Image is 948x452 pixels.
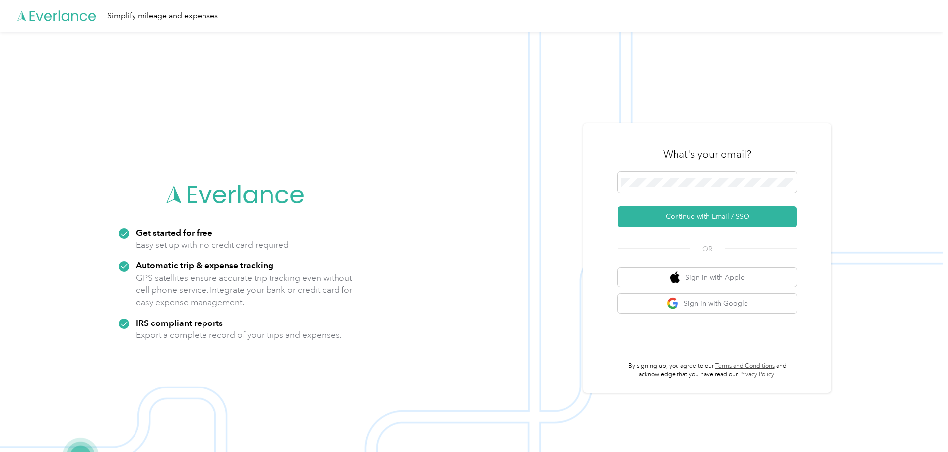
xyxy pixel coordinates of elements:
[663,147,751,161] h3: What's your email?
[715,362,775,370] a: Terms and Conditions
[136,329,341,341] p: Export a complete record of your trips and expenses.
[690,244,725,254] span: OR
[739,371,774,378] a: Privacy Policy
[618,268,797,287] button: apple logoSign in with Apple
[667,297,679,310] img: google logo
[136,272,353,309] p: GPS satellites ensure accurate trip tracking even without cell phone service. Integrate your bank...
[136,227,212,238] strong: Get started for free
[136,318,223,328] strong: IRS compliant reports
[618,362,797,379] p: By signing up, you agree to our and acknowledge that you have read our .
[670,271,680,284] img: apple logo
[136,260,273,270] strong: Automatic trip & expense tracking
[618,294,797,313] button: google logoSign in with Google
[618,206,797,227] button: Continue with Email / SSO
[107,10,218,22] div: Simplify mileage and expenses
[136,239,289,251] p: Easy set up with no credit card required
